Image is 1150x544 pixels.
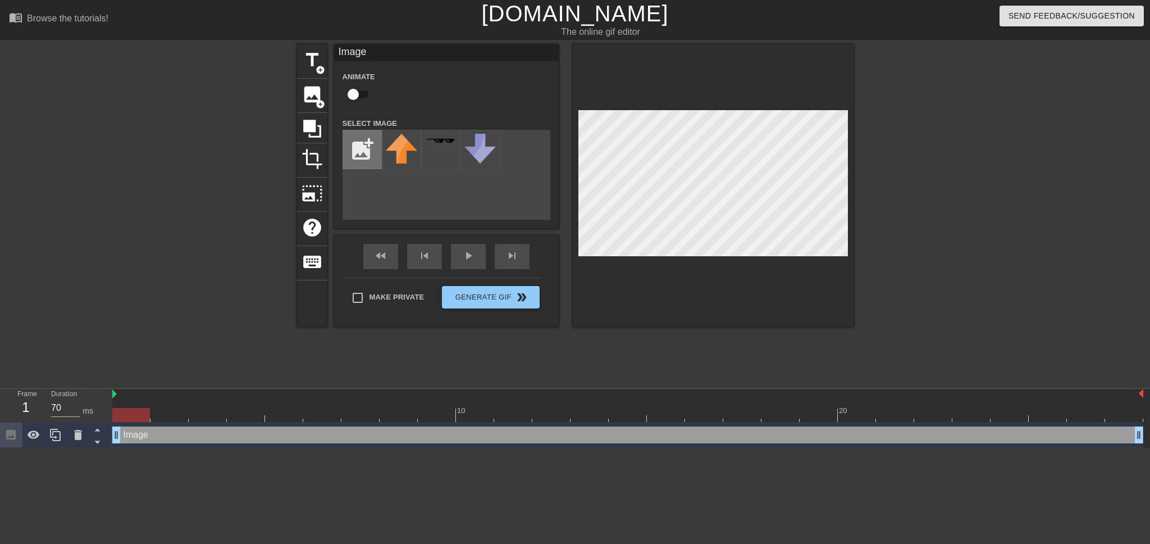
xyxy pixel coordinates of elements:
[302,251,323,273] span: keyboard
[457,405,467,416] div: 10
[302,148,323,170] span: crop
[316,99,325,109] span: add_circle
[9,389,43,421] div: Frame
[481,1,668,26] a: [DOMAIN_NAME]
[9,11,22,24] span: menu_book
[462,249,475,262] span: play_arrow
[418,249,431,262] span: skip_previous
[302,49,323,71] span: title
[369,292,425,303] span: Make Private
[343,71,375,83] label: Animate
[302,84,323,105] span: image
[83,405,93,417] div: ms
[515,291,528,304] span: double_arrow
[9,11,108,28] a: Browse the tutorials!
[425,138,457,144] img: deal-with-it.png
[505,249,519,262] span: skip_next
[1139,389,1143,398] img: bound-end.png
[1133,429,1144,441] span: drag_handle
[343,118,398,129] label: Select Image
[1000,6,1144,26] button: Send Feedback/Suggestion
[316,65,325,75] span: add_circle
[464,134,496,164] img: downvote.png
[374,249,387,262] span: fast_rewind
[302,217,323,238] span: help
[27,13,108,23] div: Browse the tutorials!
[111,429,122,441] span: drag_handle
[386,134,417,164] img: upvote.png
[1008,9,1135,23] span: Send Feedback/Suggestion
[839,405,849,416] div: 20
[17,397,34,418] div: 1
[389,25,813,39] div: The online gif editor
[334,44,559,61] div: Image
[302,183,323,204] span: photo_size_select_large
[446,291,535,304] span: Generate Gif
[442,286,539,309] button: Generate Gif
[51,391,77,398] label: Duration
